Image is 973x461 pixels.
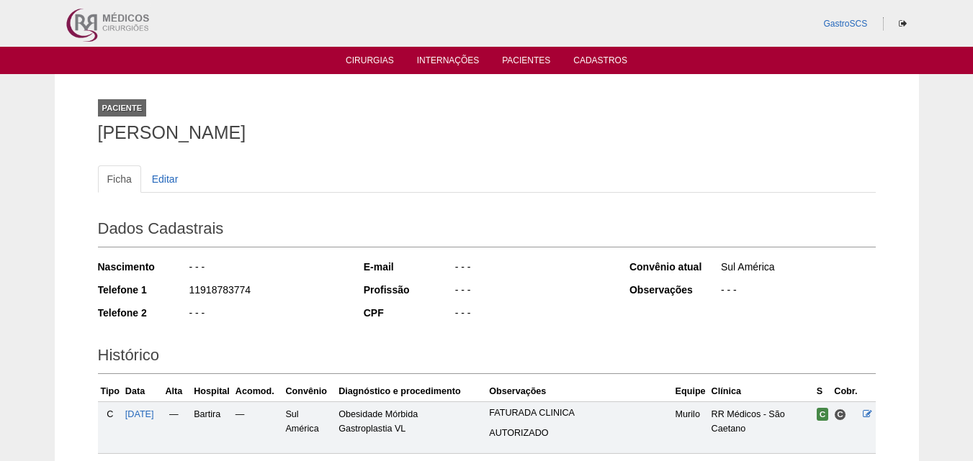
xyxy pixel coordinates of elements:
[709,401,814,453] td: RR Médicos - São Caetano
[98,214,876,247] h2: Dados Cadastrais
[188,283,344,301] div: 11918783774
[489,407,669,419] p: FATURADA CLINICA
[709,381,814,402] th: Clínica
[346,55,394,70] a: Cirurgias
[98,165,141,193] a: Ficha
[823,19,867,29] a: GastroSCS
[454,260,610,278] div: - - -
[157,381,192,402] th: Alta
[364,306,454,320] div: CPF
[143,165,188,193] a: Editar
[834,408,846,421] span: Consultório
[98,124,876,142] h1: [PERSON_NAME]
[157,401,192,453] td: —
[502,55,550,70] a: Pacientes
[98,99,147,117] div: Paciente
[629,260,719,274] div: Convênio atual
[233,381,283,402] th: Acomod.
[98,381,122,402] th: Tipo
[417,55,480,70] a: Internações
[673,381,709,402] th: Equipe
[98,341,876,374] h2: Histórico
[125,409,154,419] a: [DATE]
[282,381,336,402] th: Convênio
[188,260,344,278] div: - - -
[188,306,344,324] div: - - -
[454,306,610,324] div: - - -
[98,306,188,320] div: Telefone 2
[489,427,669,439] p: AUTORIZADO
[364,283,454,297] div: Profissão
[101,407,120,421] div: C
[673,401,709,453] td: Murilo
[831,381,860,402] th: Cobr.
[98,283,188,297] div: Telefone 1
[98,260,188,274] div: Nascimento
[719,283,876,301] div: - - -
[814,381,832,402] th: S
[817,408,829,421] span: Confirmada
[486,381,672,402] th: Observações
[336,401,486,453] td: Obesidade Mórbida Gastroplastia VL
[454,283,610,301] div: - - -
[573,55,627,70] a: Cadastros
[191,381,233,402] th: Hospital
[282,401,336,453] td: Sul América
[899,19,907,28] i: Sair
[122,381,157,402] th: Data
[336,381,486,402] th: Diagnóstico e procedimento
[719,260,876,278] div: Sul América
[233,401,283,453] td: —
[191,401,233,453] td: Bartira
[364,260,454,274] div: E-mail
[629,283,719,297] div: Observações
